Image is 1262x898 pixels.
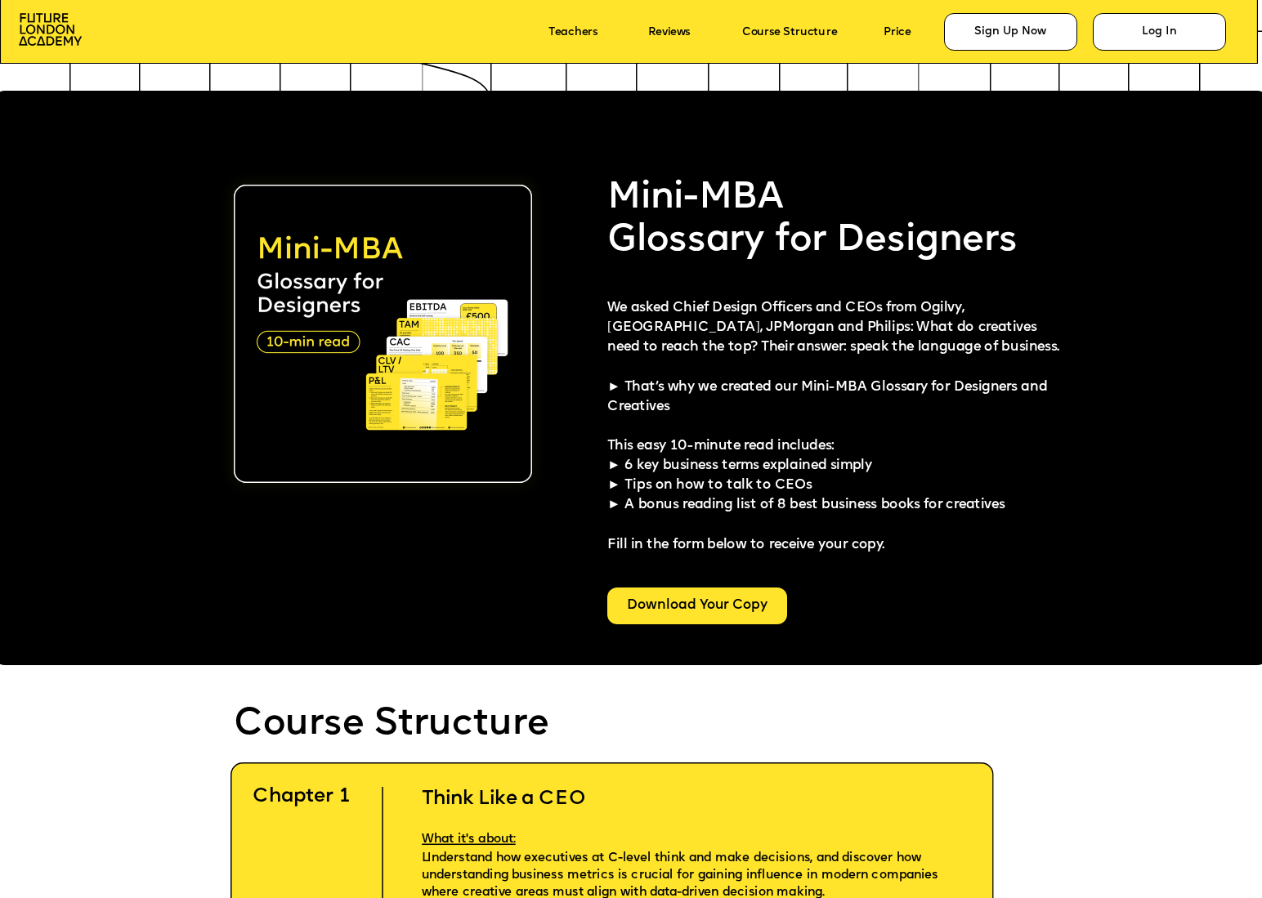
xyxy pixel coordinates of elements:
a: Teachers [548,26,597,38]
span: Understand how executives at C-level think and make decisions, and discover how understanding bus... [422,852,942,898]
p: Course Structure [234,703,826,746]
h2: Think Like a CEO [397,762,983,811]
span: Chapter 1 [253,787,350,806]
a: Course Structure [742,26,837,38]
a: Price [884,26,911,38]
a: Reviews [648,26,690,38]
span: Mini-MBA [607,181,784,217]
span: What it's about: [422,833,516,845]
img: image-aac980e9-41de-4c2d-a048-f29dd30a0068.png [19,13,82,45]
span: Glossary for Designers [607,224,1018,260]
span: We asked Chief Design Officers and CEOs from Ogilvy, [GEOGRAPHIC_DATA], JPMorgan and Philips: Wha... [607,302,1059,413]
span: This easy 10-minute read includes: ► 6 key business terms explained simply ► Tips on how to talk ... [607,439,1005,551]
